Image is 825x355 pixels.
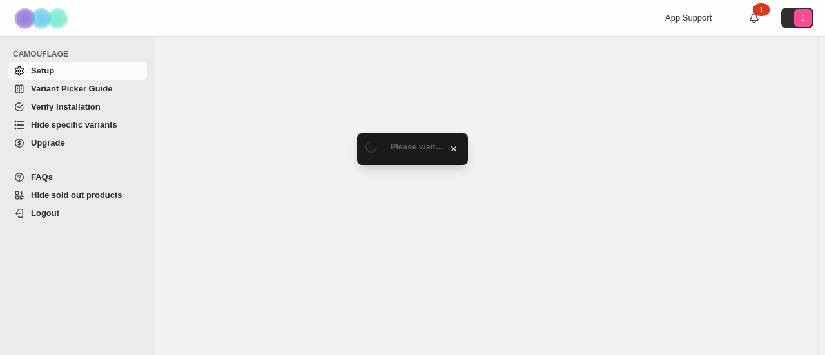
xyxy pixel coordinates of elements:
[31,208,59,218] span: Logout
[794,9,812,27] span: Avatar with initials J
[8,62,147,80] a: Setup
[665,13,712,23] span: App Support
[748,12,761,24] a: 1
[31,190,122,200] span: Hide sold out products
[13,49,148,59] span: CAMOUFLAGE
[31,84,112,93] span: Variant Picker Guide
[31,120,117,130] span: Hide specific variants
[8,186,147,204] a: Hide sold out products
[8,80,147,98] a: Variant Picker Guide
[10,1,75,36] img: Camouflage
[801,14,805,22] text: J
[8,168,147,186] a: FAQs
[391,142,443,151] span: Please wait...
[31,66,54,75] span: Setup
[31,172,53,182] span: FAQs
[8,204,147,222] a: Logout
[753,3,770,16] div: 1
[8,98,147,116] a: Verify Installation
[781,8,813,28] button: Avatar with initials J
[8,116,147,134] a: Hide specific variants
[8,134,147,152] a: Upgrade
[31,138,65,148] span: Upgrade
[31,102,101,111] span: Verify Installation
